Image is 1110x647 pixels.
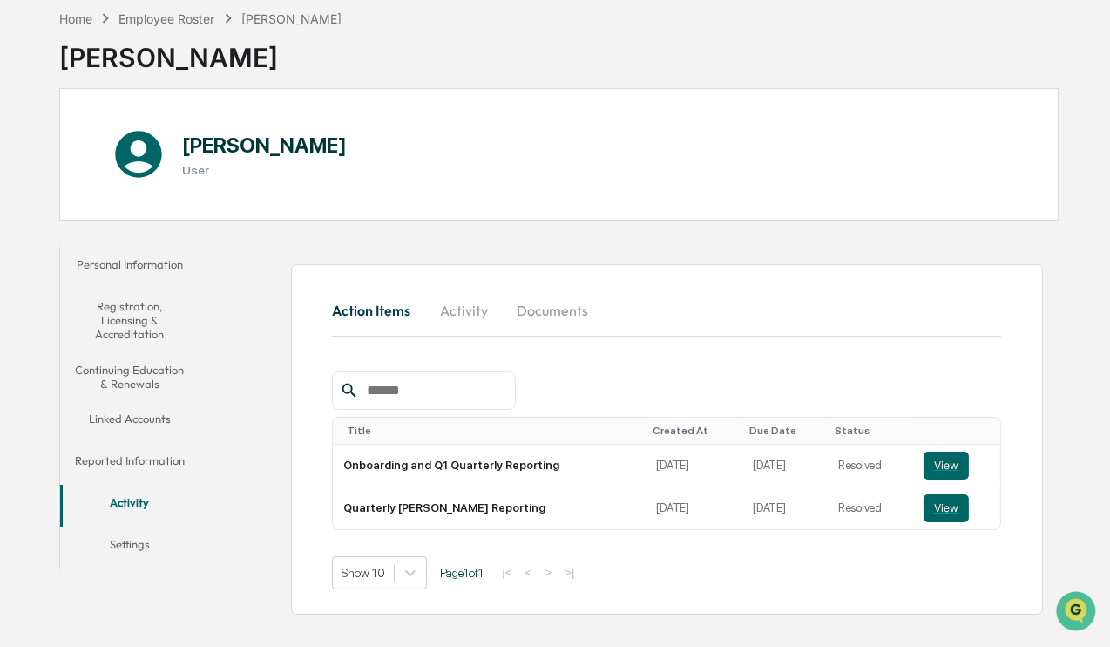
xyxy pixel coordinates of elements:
[347,425,639,437] div: Toggle SortBy
[440,566,484,580] span: Page 1 of 1
[123,294,211,308] a: Powered byPylon
[924,452,990,480] a: View
[10,245,117,276] a: 🔎Data Lookup
[646,487,742,529] td: [DATE]
[503,289,602,331] button: Documents
[59,150,220,164] div: We're available if you need us!
[332,289,424,331] button: Action Items
[17,254,31,268] div: 🔎
[59,28,342,73] div: [PERSON_NAME]
[60,247,200,569] div: secondary tabs example
[60,352,200,402] button: Continuing Education & Renewals
[119,212,223,243] a: 🗄️Attestations
[653,425,735,437] div: Toggle SortBy
[332,289,1001,331] div: secondary tabs example
[60,443,200,485] button: Reported Information
[828,487,913,529] td: Resolved
[60,527,200,569] button: Settings
[520,565,538,580] button: <
[646,445,742,487] td: [DATE]
[182,133,347,158] h1: [PERSON_NAME]
[742,487,828,529] td: [DATE]
[182,163,347,177] h3: User
[539,565,557,580] button: >
[17,221,31,235] div: 🖐️
[60,289,200,352] button: Registration, Licensing & Accreditation
[742,445,828,487] td: [DATE]
[35,252,110,269] span: Data Lookup
[835,425,906,437] div: Toggle SortBy
[119,11,215,26] div: Employee Roster
[828,445,913,487] td: Resolved
[497,565,517,580] button: |<
[60,247,200,289] button: Personal Information
[59,11,92,26] div: Home
[60,485,200,527] button: Activity
[924,494,990,522] a: View
[924,494,969,522] button: View
[749,425,821,437] div: Toggle SortBy
[241,11,342,26] div: [PERSON_NAME]
[126,221,140,235] div: 🗄️
[424,289,503,331] button: Activity
[333,445,646,487] td: Onboarding and Q1 Quarterly Reporting
[296,138,317,159] button: Start new chat
[17,133,49,164] img: 1746055101610-c473b297-6a78-478c-a979-82029cc54cd1
[927,425,993,437] div: Toggle SortBy
[35,219,112,236] span: Preclearance
[59,133,286,150] div: Start new chat
[60,401,200,443] button: Linked Accounts
[924,452,969,480] button: View
[173,295,211,308] span: Pylon
[10,212,119,243] a: 🖐️Preclearance
[144,219,216,236] span: Attestations
[1054,589,1101,637] iframe: Open customer support
[333,487,646,529] td: Quarterly [PERSON_NAME] Reporting
[17,36,317,64] p: How can we help?
[559,565,579,580] button: >|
